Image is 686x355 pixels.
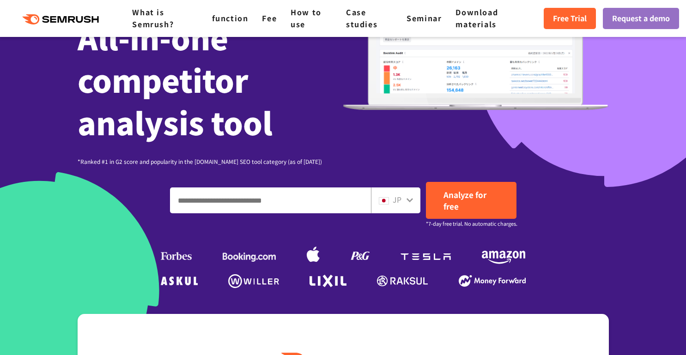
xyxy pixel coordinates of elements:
a: Case studies [346,6,377,30]
a: How to use [291,6,322,30]
font: Free Trial [553,12,587,24]
a: Download materials [455,6,498,30]
font: *7-day free trial. No automatic charges. [426,220,517,227]
font: Request a demo [612,12,670,24]
input: Enter a domain, keyword or URL [170,188,370,213]
font: competitor analysis tool [78,57,273,144]
font: *Ranked #1 in G2 score and popularity in the [DOMAIN_NAME] SEO tool category (as of [DATE]) [78,157,322,165]
a: Seminar [407,12,442,24]
a: Fee [262,12,277,24]
font: JP [393,194,401,205]
a: Request a demo [603,8,679,29]
a: What is Semrush? [132,6,174,30]
a: Analyze for free [426,182,516,219]
font: Analyze for free [443,189,486,212]
font: All-in-one [78,15,228,59]
a: Free Trial [544,8,596,29]
a: function [212,12,249,24]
